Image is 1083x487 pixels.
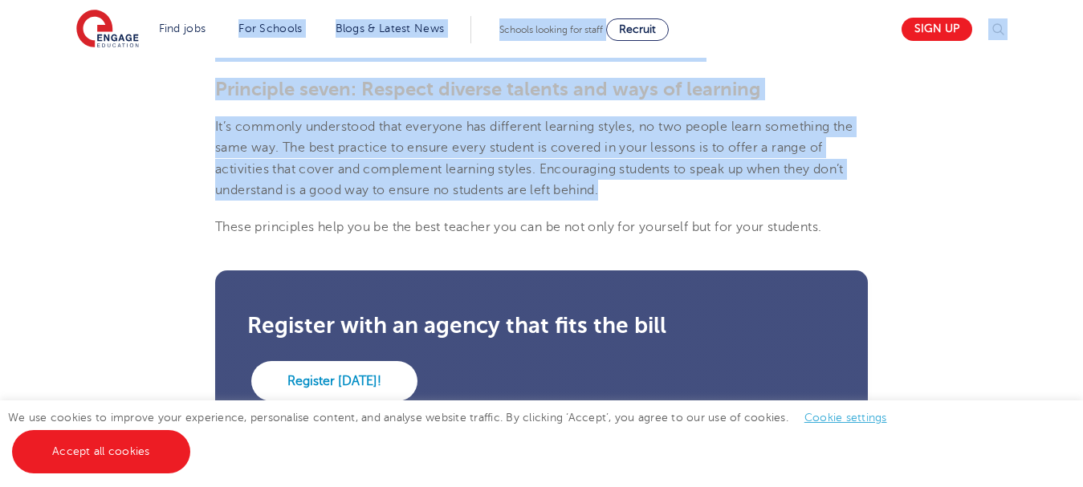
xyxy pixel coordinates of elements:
[8,412,903,457] span: We use cookies to improve your experience, personalise content, and analyse website traffic. By c...
[247,315,836,337] h3: Register with an agency that fits the bill
[336,22,445,34] a: Blogs & Latest News
[804,412,887,424] a: Cookie settings
[499,24,603,35] span: Schools looking for staff
[12,430,190,473] a: Accept all cookies
[159,22,206,34] a: Find jobs
[902,18,972,41] a: Sign up
[606,18,669,41] a: Recruit
[251,361,417,401] a: Register [DATE]!
[215,217,868,237] p: These principles help you be the best teacher you can be not only for yourself but for your stude...
[215,78,868,100] h3: Principle seven: Respect diverse talents and ways of learning
[238,22,302,34] a: For Schools
[619,23,656,35] span: Recruit
[215,116,868,201] p: It’s commonly understood that everyone has different learning styles, no two people learn somethi...
[76,10,139,50] img: Engage Education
